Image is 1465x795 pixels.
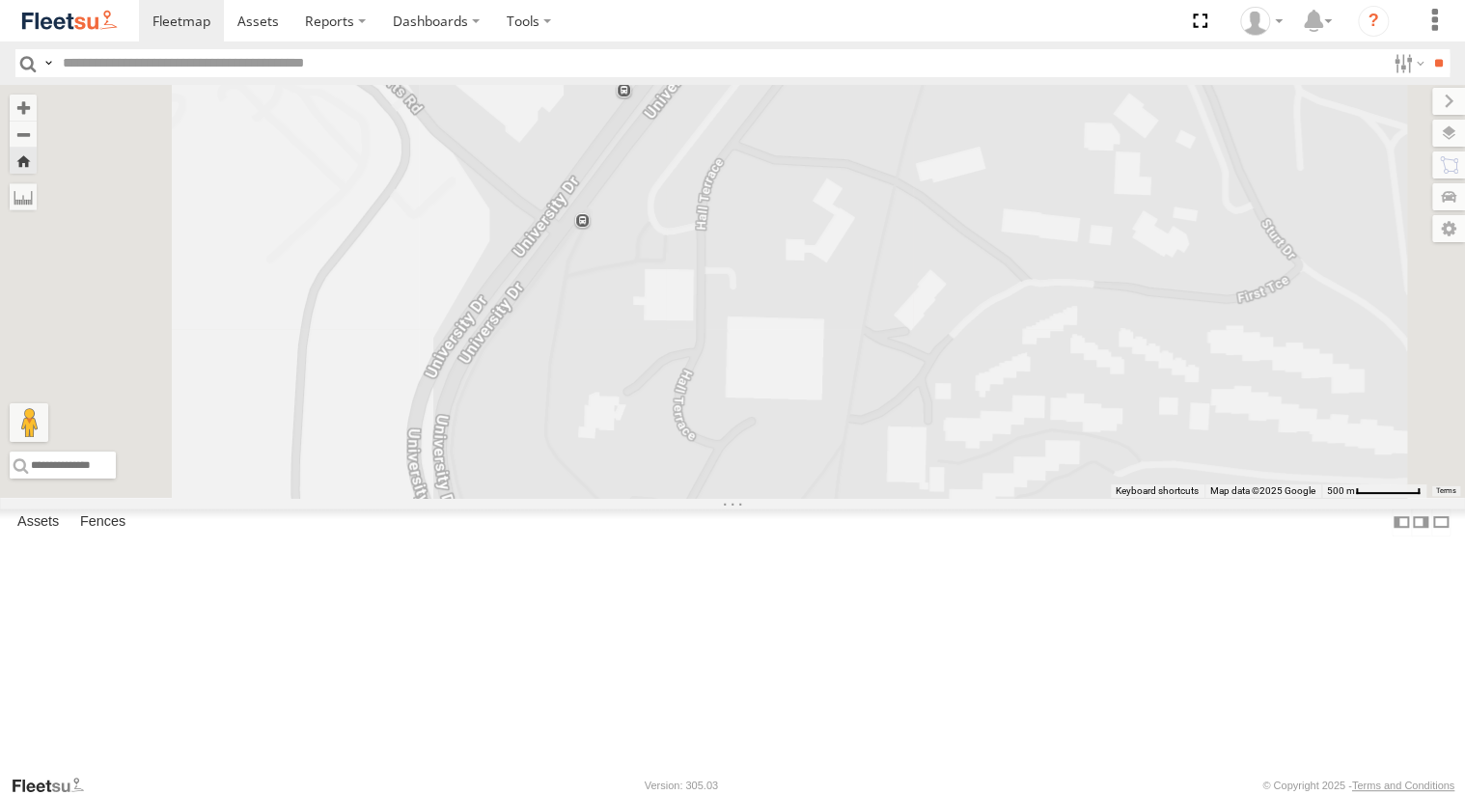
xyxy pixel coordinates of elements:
label: Assets [8,508,69,535]
label: Dock Summary Table to the Right [1411,508,1430,536]
div: Version: 305.03 [645,780,718,791]
button: Map Scale: 500 m per 64 pixels [1321,484,1426,498]
button: Zoom in [10,95,37,121]
a: Terms [1436,487,1456,495]
label: Fences [70,508,135,535]
label: Measure [10,183,37,210]
button: Zoom Home [10,148,37,174]
a: Terms and Conditions [1352,780,1454,791]
span: 500 m [1327,485,1355,496]
label: Hide Summary Table [1431,508,1451,536]
span: Map data ©2025 Google [1210,485,1315,496]
label: Search Query [41,49,56,77]
button: Zoom out [10,121,37,148]
img: fleetsu-logo-horizontal.svg [19,8,120,34]
label: Map Settings [1432,215,1465,242]
label: Search Filter Options [1386,49,1427,77]
button: Keyboard shortcuts [1116,484,1199,498]
button: Drag Pegman onto the map to open Street View [10,403,48,442]
div: Kellie Roberts [1233,7,1289,36]
i: ? [1358,6,1389,37]
label: Dock Summary Table to the Left [1392,508,1411,536]
div: © Copyright 2025 - [1262,780,1454,791]
a: Visit our Website [11,776,99,795]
